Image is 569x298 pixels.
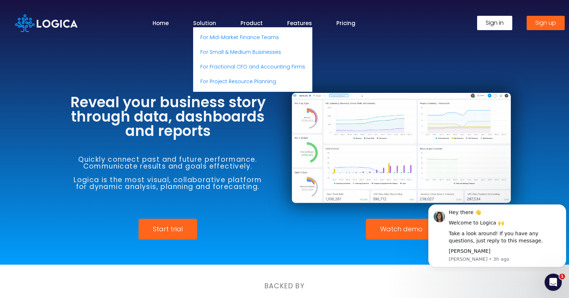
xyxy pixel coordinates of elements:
h6: BACKED BY [91,283,479,289]
a: Solution [193,19,216,27]
a: Sign up [527,16,565,30]
a: Product [241,19,263,27]
a: For Fractional CFO and Accounting Firms [193,60,312,74]
span: Watch demo [380,226,423,232]
a: Pricing [336,19,355,27]
a: Start trial [139,219,197,240]
iframe: Intercom notifications message [425,198,569,271]
a: Home [153,19,169,27]
span: Sign up [535,20,556,26]
a: For Small & Medium Businesses [193,45,312,60]
a: Watch demo [366,219,437,240]
img: Logica [15,14,78,32]
a: For Project Resource Planning [193,74,312,89]
span: Start trial [153,226,183,232]
h3: Reveal your business story through data, dashboards and reports [59,95,277,138]
span: 1 [559,274,565,279]
ul: Solution [193,27,312,92]
a: For Mid-Market Finance Teams [193,30,312,45]
h6: Quickly connect past and future performance. Communicate results and goals effectively. Logica is... [59,156,277,190]
a: Sign in [477,16,512,30]
iframe: Intercom live chat [545,274,562,291]
a: Features [287,19,312,27]
a: Logica [15,19,78,27]
span: Sign in [486,20,504,26]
